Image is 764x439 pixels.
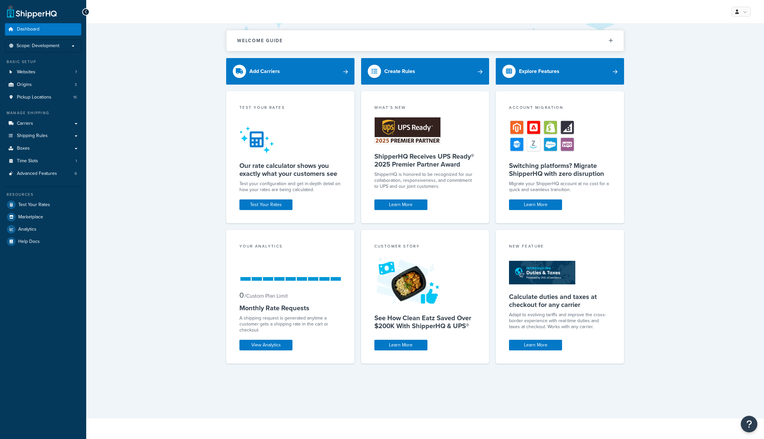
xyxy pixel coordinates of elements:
span: Carriers [17,121,33,126]
span: Shipping Rules [17,133,48,139]
a: Dashboard [5,23,81,36]
span: 1 [76,158,77,164]
a: Learn More [374,340,427,350]
a: View Analytics [239,340,292,350]
div: Your Analytics [239,243,341,251]
a: Help Docs [5,236,81,248]
a: Advanced Features6 [5,168,81,180]
li: Websites [5,66,81,78]
button: Open Resource Center [741,416,757,432]
a: Pickup Locations15 [5,91,81,104]
a: Websites7 [5,66,81,78]
h5: See How Clean Eatz Saved Over $200K With ShipperHQ & UPS® [374,314,476,330]
p: ShipperHQ is honored to be recognized for our collaboration, responsiveness, and commitment to UP... [374,172,476,189]
a: Origins3 [5,79,81,91]
li: Pickup Locations [5,91,81,104]
span: Websites [17,69,35,75]
p: Adapt to evolving tariffs and improve the cross-border experience with real-time duties and taxes... [509,312,611,330]
div: Test your rates [239,105,341,112]
span: Origins [17,82,32,88]
div: Migrate your ShipperHQ account at no cost for a quick and seamless transition. [509,181,611,193]
a: Marketplace [5,211,81,223]
h5: Calculate duties and taxes at checkout for any carrier [509,293,611,309]
div: Manage Shipping [5,110,81,116]
div: Explore Features [519,67,559,76]
span: 0 [239,290,244,301]
span: Pickup Locations [17,95,51,100]
div: Resources [5,192,81,197]
a: Test Your Rates [239,199,292,210]
h5: Monthly Rate Requests [239,304,341,312]
a: Shipping Rules [5,130,81,142]
span: Marketplace [18,214,43,220]
a: Time Slots1 [5,155,81,167]
h5: Switching platforms? Migrate ShipperHQ with zero disruption [509,162,611,178]
div: Add Carriers [249,67,280,76]
span: Boxes [17,146,30,151]
span: 6 [75,171,77,177]
h2: Welcome Guide [237,38,283,43]
a: Learn More [509,199,562,210]
span: Test Your Rates [18,202,50,208]
span: Dashboard [17,27,39,32]
span: Analytics [18,227,36,232]
button: Welcome Guide [226,30,624,51]
div: What's New [374,105,476,112]
a: Learn More [509,340,562,350]
span: Advanced Features [17,171,57,177]
a: Carriers [5,117,81,130]
h5: ShipperHQ Receives UPS Ready® 2025 Premier Partner Award [374,152,476,168]
span: Scope: Development [17,43,59,49]
span: Time Slots [17,158,38,164]
a: Test Your Rates [5,199,81,211]
span: Help Docs [18,239,40,245]
span: 15 [73,95,77,100]
a: Analytics [5,223,81,235]
a: Learn More [374,199,427,210]
div: Customer Story [374,243,476,251]
h5: Our rate calculator shows you exactly what your customers see [239,162,341,178]
div: A shipping request is generated anytime a customer gets a shipping rate in the cart or checkout. [239,315,341,333]
li: Time Slots [5,155,81,167]
li: Origins [5,79,81,91]
a: Create Rules [361,58,489,85]
span: 7 [75,69,77,75]
div: New Feature [509,243,611,251]
a: Explore Features [496,58,624,85]
div: Account Migration [509,105,611,112]
small: / Custom Plan Limit [244,292,288,300]
div: Basic Setup [5,59,81,65]
div: Create Rules [384,67,415,76]
li: Advanced Features [5,168,81,180]
div: Test your configuration and get in-depth detail on how your rates are being calculated. [239,181,341,193]
span: 3 [75,82,77,88]
a: Boxes [5,142,81,155]
a: Add Carriers [226,58,354,85]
